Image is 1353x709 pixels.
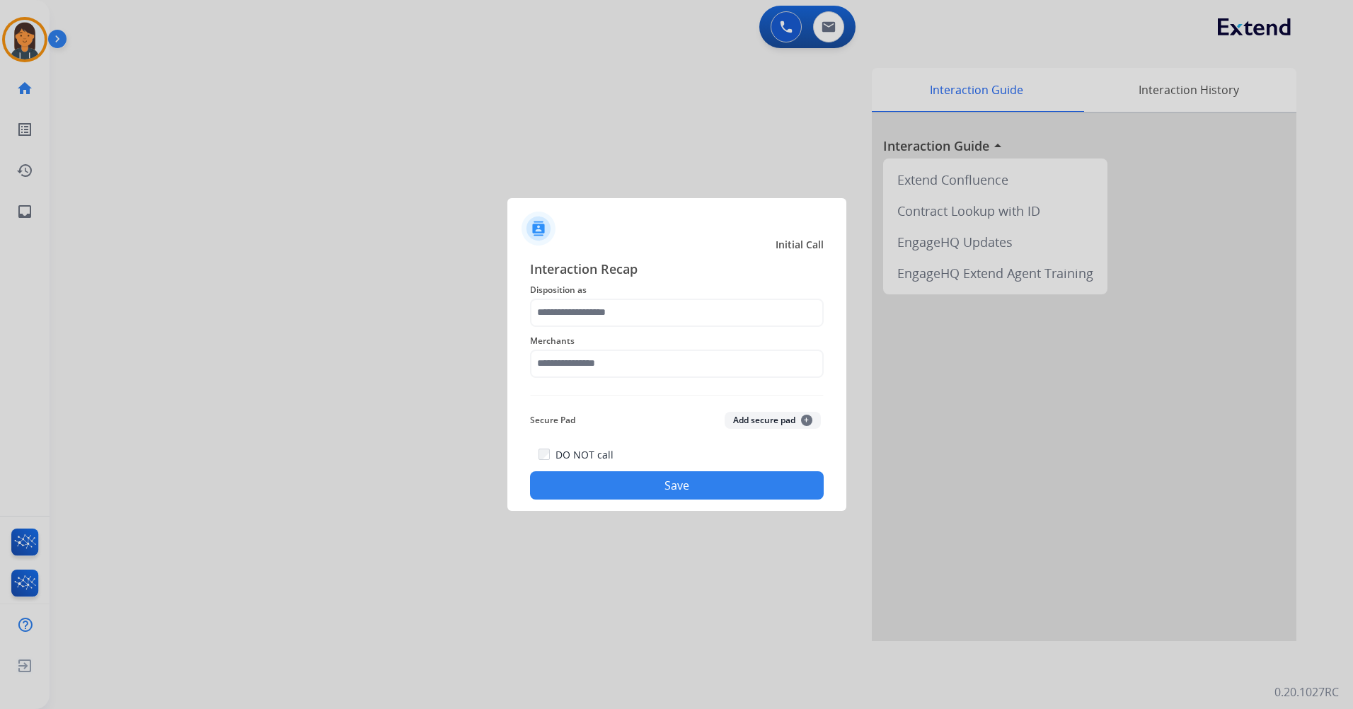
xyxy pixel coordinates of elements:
span: + [801,415,812,426]
span: Merchants [530,333,824,350]
span: Secure Pad [530,412,575,429]
span: Disposition as [530,282,824,299]
img: contact-recap-line.svg [530,395,824,396]
p: 0.20.1027RC [1274,684,1339,701]
img: contactIcon [522,212,555,246]
button: Add secure pad+ [725,412,821,429]
span: Interaction Recap [530,259,824,282]
label: DO NOT call [555,448,614,462]
button: Save [530,471,824,500]
span: Initial Call [776,238,824,252]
